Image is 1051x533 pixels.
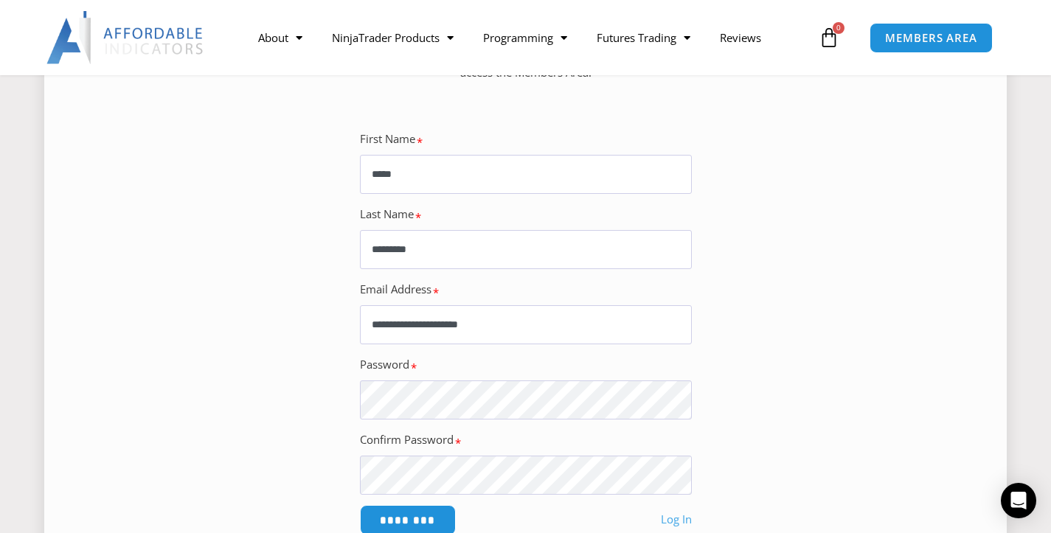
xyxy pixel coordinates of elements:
label: Last Name [360,204,414,225]
a: Programming [468,21,582,55]
label: Confirm Password [360,430,454,450]
div: Open Intercom Messenger [1001,483,1036,518]
label: Password [360,355,409,375]
a: MEMBERS AREA [870,23,993,53]
img: LogoAI | Affordable Indicators – NinjaTrader [46,11,205,64]
span: MEMBERS AREA [885,32,977,43]
label: Email Address [360,279,431,300]
label: First Name [360,129,415,150]
span: 0 [833,22,844,34]
a: 0 [797,16,861,59]
a: Futures Trading [582,21,705,55]
a: About [243,21,317,55]
nav: Menu [243,21,815,55]
a: Reviews [705,21,776,55]
a: NinjaTrader Products [317,21,468,55]
a: Log In [661,509,692,530]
